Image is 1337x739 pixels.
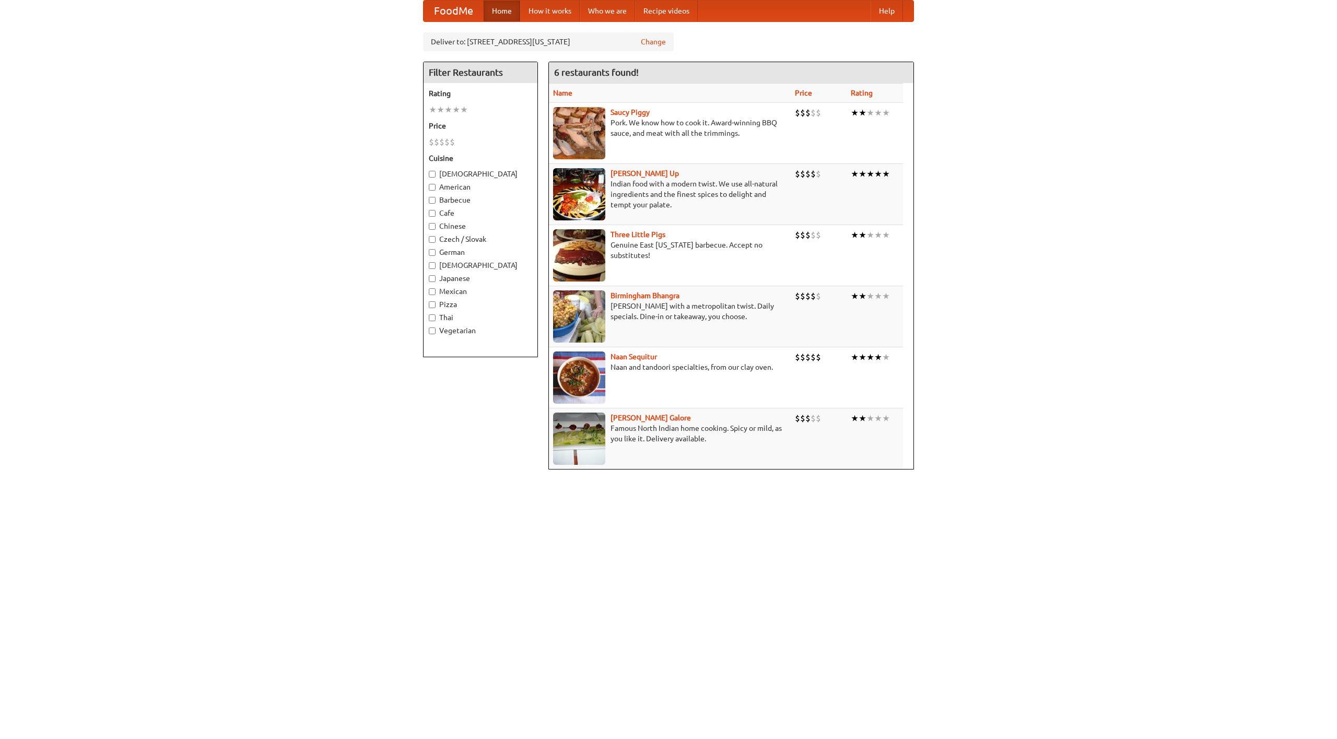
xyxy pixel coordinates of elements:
[805,107,811,119] li: $
[805,290,811,302] li: $
[429,121,532,131] h5: Price
[882,413,890,424] li: ★
[484,1,520,21] a: Home
[553,301,787,322] p: [PERSON_NAME] with a metropolitan twist. Daily specials. Dine-in or takeaway, you choose.
[429,171,436,178] input: [DEMOGRAPHIC_DATA]
[866,290,874,302] li: ★
[800,351,805,363] li: $
[795,168,800,180] li: $
[795,290,800,302] li: $
[429,288,436,295] input: Mexican
[554,67,639,77] ng-pluralize: 6 restaurants found!
[429,299,532,310] label: Pizza
[553,240,787,261] p: Genuine East [US_STATE] barbecue. Accept no substitutes!
[444,136,450,148] li: $
[611,353,657,361] a: Naan Sequitur
[859,290,866,302] li: ★
[611,169,679,178] b: [PERSON_NAME] Up
[635,1,698,21] a: Recipe videos
[437,104,444,115] li: ★
[460,104,468,115] li: ★
[580,1,635,21] a: Who we are
[429,236,436,243] input: Czech / Slovak
[429,223,436,230] input: Chinese
[553,118,787,138] p: Pork. We know how to cook it. Award-winning BBQ sauce, and meat with all the trimmings.
[800,168,805,180] li: $
[811,107,816,119] li: $
[866,229,874,241] li: ★
[429,234,532,244] label: Czech / Slovak
[429,262,436,269] input: [DEMOGRAPHIC_DATA]
[859,413,866,424] li: ★
[882,290,890,302] li: ★
[866,413,874,424] li: ★
[439,136,444,148] li: $
[816,107,821,119] li: $
[429,153,532,163] h5: Cuisine
[429,325,532,336] label: Vegetarian
[429,221,532,231] label: Chinese
[553,89,572,97] a: Name
[429,169,532,179] label: [DEMOGRAPHIC_DATA]
[429,312,532,323] label: Thai
[429,275,436,282] input: Japanese
[851,89,873,97] a: Rating
[429,327,436,334] input: Vegetarian
[800,107,805,119] li: $
[553,413,605,465] img: currygalore.jpg
[859,168,866,180] li: ★
[611,291,679,300] a: Birmingham Bhangra
[874,107,882,119] li: ★
[816,290,821,302] li: $
[851,290,859,302] li: ★
[429,195,532,205] label: Barbecue
[811,290,816,302] li: $
[450,136,455,148] li: $
[611,414,691,422] a: [PERSON_NAME] Galore
[805,229,811,241] li: $
[874,351,882,363] li: ★
[816,351,821,363] li: $
[553,290,605,343] img: bhangra.jpg
[874,229,882,241] li: ★
[874,168,882,180] li: ★
[800,290,805,302] li: $
[429,182,532,192] label: American
[429,104,437,115] li: ★
[611,108,650,116] a: Saucy Piggy
[811,413,816,424] li: $
[795,351,800,363] li: $
[429,314,436,321] input: Thai
[816,168,821,180] li: $
[434,136,439,148] li: $
[859,351,866,363] li: ★
[795,107,800,119] li: $
[429,208,532,218] label: Cafe
[553,423,787,444] p: Famous North Indian home cooking. Spicy or mild, as you like it. Delivery available.
[805,351,811,363] li: $
[866,351,874,363] li: ★
[520,1,580,21] a: How it works
[429,88,532,99] h5: Rating
[816,413,821,424] li: $
[871,1,903,21] a: Help
[851,351,859,363] li: ★
[851,413,859,424] li: ★
[795,229,800,241] li: $
[816,229,821,241] li: $
[429,273,532,284] label: Japanese
[429,247,532,257] label: German
[444,104,452,115] li: ★
[611,230,665,239] a: Three Little Pigs
[874,290,882,302] li: ★
[851,229,859,241] li: ★
[429,286,532,297] label: Mexican
[424,1,484,21] a: FoodMe
[429,136,434,148] li: $
[553,229,605,281] img: littlepigs.jpg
